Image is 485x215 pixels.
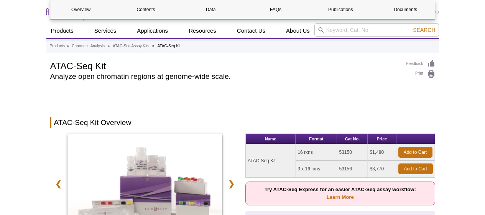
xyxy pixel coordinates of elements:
[132,23,173,38] a: Applications
[368,134,396,144] th: Price
[337,134,368,144] th: Cat No.
[72,43,105,50] a: Chromatin Analysis
[296,134,337,144] th: Format
[232,23,270,38] a: Contact Us
[375,0,436,19] a: Documents
[152,44,155,48] li: »
[180,0,241,19] a: Data
[90,23,121,38] a: Services
[296,161,337,177] td: 3 x 16 rxns
[398,147,432,158] a: Add to Cart
[265,187,416,200] strong: Try ATAC-Seq Express for an easier ATAC-Seq assay workflow:
[310,0,371,19] a: Publications
[368,161,396,177] td: $3,770
[296,144,337,161] td: 16 rxns
[50,117,435,128] h2: ATAC-Seq Kit Overview
[246,134,296,144] th: Name
[108,44,110,48] li: »
[327,194,354,200] a: Learn More
[46,23,78,38] a: Products
[337,161,368,177] td: 53156
[184,23,221,38] a: Resources
[406,60,435,68] a: Feedback
[50,43,65,50] a: Products
[50,73,399,80] h2: Analyze open chromatin regions at genome-wide scale.
[246,144,296,177] td: ATAC-Seq Kit
[115,0,176,19] a: Contents
[398,163,433,174] a: Add to Cart
[50,175,67,193] a: ❮
[51,0,112,19] a: Overview
[337,144,368,161] td: 53150
[411,27,437,33] button: Search
[281,23,314,38] a: About Us
[314,23,439,37] input: Keyword, Cat. No.
[50,60,399,71] h1: ATAC-Seq Kit
[113,43,149,50] a: ATAC-Seq Assay Kits
[67,44,69,48] li: »
[368,144,396,161] td: $1,480
[157,44,181,48] li: ATAC-Seq Kit
[245,0,306,19] a: FAQs
[413,27,435,33] span: Search
[406,70,435,78] a: Print
[223,175,240,193] a: ❯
